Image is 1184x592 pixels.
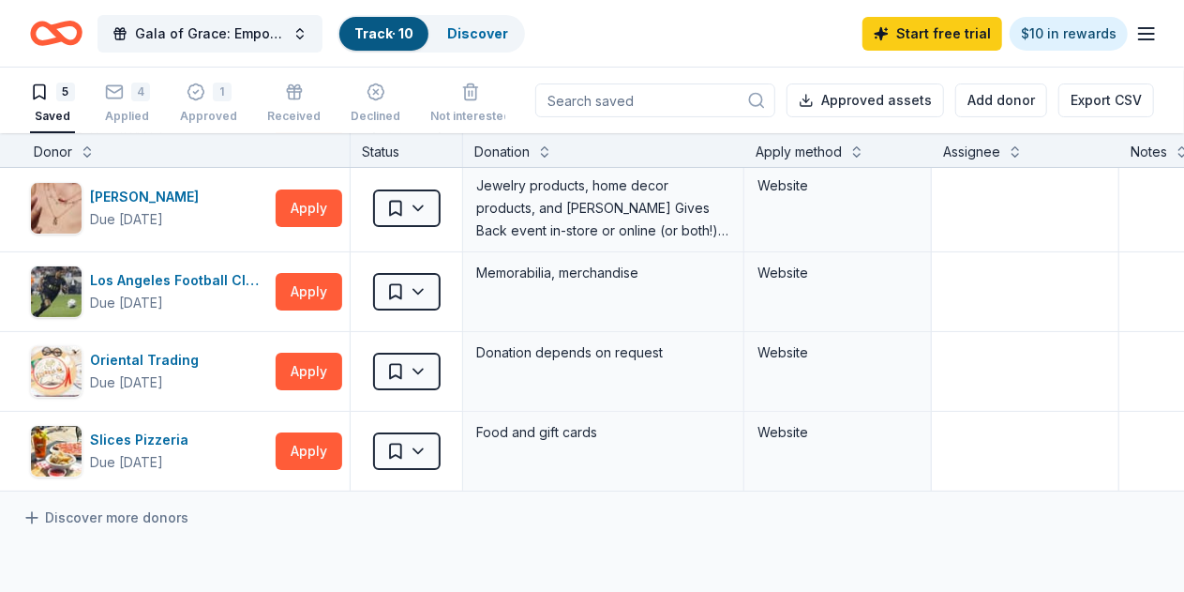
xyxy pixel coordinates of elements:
div: Notes [1131,141,1167,163]
div: Due [DATE] [90,372,163,394]
img: Image for Oriental Trading [31,346,82,397]
div: Donation depends on request [474,340,732,366]
button: Apply [276,273,342,311]
div: Due [DATE] [90,292,163,314]
button: Approved assets [787,83,944,117]
a: Home [30,11,82,55]
div: Los Angeles Football Club [90,269,268,292]
button: Not interested [430,75,511,133]
button: Apply [276,190,342,227]
div: Donation [474,141,530,163]
a: Discover more donors [22,507,188,529]
div: 1 [213,83,232,101]
div: Approved [180,109,237,124]
div: 5 [56,83,75,101]
div: Memorabilia, merchandise [474,260,732,286]
button: Image for Slices PizzeriaSlices PizzeriaDue [DATE] [30,425,268,478]
button: Apply [276,353,342,390]
div: Website [757,342,918,364]
div: Saved [30,109,75,124]
div: Applied [105,109,150,124]
button: Received [267,75,321,133]
a: $10 in rewards [1010,17,1128,51]
button: 4Applied [105,75,150,133]
div: Donor [34,141,72,163]
a: Start free trial [862,17,1002,51]
a: Discover [447,25,508,41]
button: Image for Kendra Scott[PERSON_NAME]Due [DATE] [30,182,268,235]
div: Website [757,262,918,284]
img: Image for Slices Pizzeria [31,426,82,477]
img: Image for Kendra Scott [31,183,82,234]
div: [PERSON_NAME] [90,186,206,208]
button: Export CSV [1058,83,1154,117]
button: Gala of Grace: Empowering Futures for El Porvenir [97,15,322,53]
div: 4 [131,83,150,101]
div: Not interested [430,109,511,124]
div: Status [351,133,463,167]
button: Track· 10Discover [337,15,525,53]
div: Jewelry products, home decor products, and [PERSON_NAME] Gives Back event in-store or online (or ... [474,173,732,244]
div: Due [DATE] [90,208,163,231]
button: Image for Oriental TradingOriental TradingDue [DATE] [30,345,268,398]
button: 5Saved [30,75,75,133]
div: Website [757,421,918,444]
img: Image for Los Angeles Football Club [31,266,82,317]
div: Due [DATE] [90,451,163,474]
div: Assignee [943,141,1000,163]
a: Track· 10 [354,25,413,41]
div: Received [267,109,321,124]
div: Apply method [756,141,842,163]
input: Search saved [535,83,775,117]
button: Apply [276,433,342,470]
div: Food and gift cards [474,419,732,446]
span: Gala of Grace: Empowering Futures for El Porvenir [135,23,285,45]
div: Oriental Trading [90,349,206,372]
button: Image for Los Angeles Football ClubLos Angeles Football ClubDue [DATE] [30,266,268,318]
div: Website [757,175,918,197]
button: Declined [351,75,400,133]
button: 1Approved [180,75,237,133]
div: Slices Pizzeria [90,429,196,451]
button: Add donor [955,83,1047,117]
div: Declined [351,109,400,124]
